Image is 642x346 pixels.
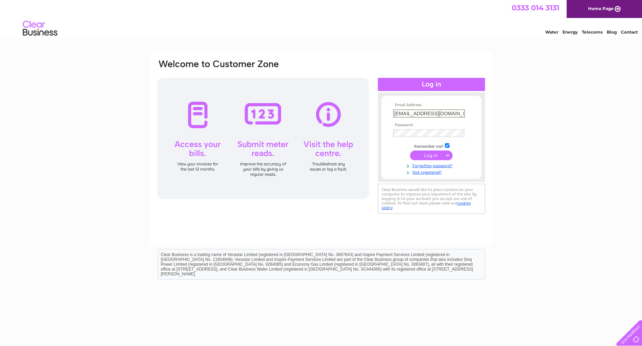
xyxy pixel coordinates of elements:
a: 0333 014 3131 [512,3,559,12]
div: Clear Business is a trading name of Verastar Limited (registered in [GEOGRAPHIC_DATA] No. 3667643... [158,4,485,34]
a: Energy [562,29,578,35]
a: Telecoms [582,29,603,35]
img: logo.png [22,18,58,39]
th: Password: [391,123,472,128]
td: Remember me? [391,142,472,149]
input: Submit [410,151,453,160]
th: Email Address: [391,103,472,108]
a: Water [545,29,558,35]
div: Clear Business would like to place cookies on your computer to improve your experience of the sit... [378,184,485,214]
a: Contact [621,29,638,35]
a: Blog [607,29,617,35]
a: Forgotten password? [393,162,472,169]
a: cookies policy [382,201,471,210]
a: Not registered? [393,169,472,175]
